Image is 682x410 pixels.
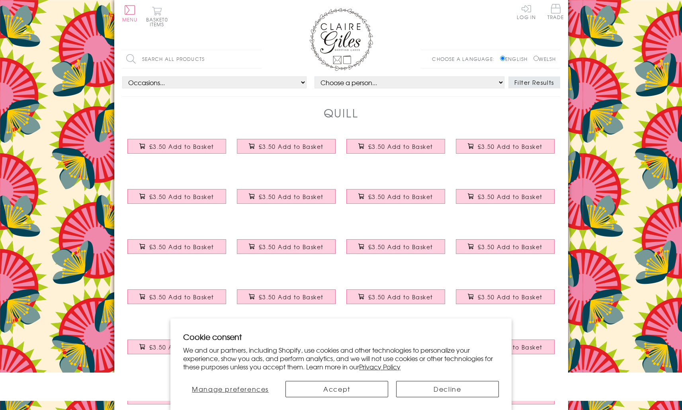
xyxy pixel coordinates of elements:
[183,346,499,371] p: We and our partners, including Shopify, use cookies and other technologies to personalize your ex...
[346,139,445,154] button: £3.50 Add to Basket
[396,381,499,397] button: Decline
[533,55,556,62] label: Welsh
[368,193,433,201] span: £3.50 Add to Basket
[146,6,168,27] button: Basket0 items
[254,50,262,68] input: Search
[341,133,451,167] a: Religious Occassions Card, Blue Stripes, Will you be my Godfather? £3.50 Add to Basket
[451,283,560,318] a: Valentine's Day Card, Love Potion, We have Great Chemistry £3.50 Add to Basket
[259,243,324,251] span: £3.50 Add to Basket
[451,133,560,167] a: Baby Card, Sleeping Fox, Baby Boy Congratulations £3.50 Add to Basket
[232,233,341,267] a: Wedding Card, Pink Flowers, On your Bridal Shower £3.50 Add to Basket
[368,143,433,150] span: £3.50 Add to Basket
[346,189,445,204] button: £3.50 Add to Basket
[547,4,564,21] a: Trade
[232,283,341,318] a: Wedding Card, Blue Stripes, Thank you for being our Usher £3.50 Add to Basket
[149,293,214,301] span: £3.50 Add to Basket
[285,381,388,397] button: Accept
[183,381,277,397] button: Manage preferences
[368,243,433,251] span: £3.50 Add to Basket
[478,143,543,150] span: £3.50 Add to Basket
[341,233,451,267] a: Wedding Card, Pink Ribbon, To the Bride to Be on your Hen Do £3.50 Add to Basket
[149,343,214,351] span: £3.50 Add to Basket
[500,56,505,61] input: English
[456,189,555,204] button: £3.50 Add to Basket
[127,289,226,304] button: £3.50 Add to Basket
[259,293,324,301] span: £3.50 Add to Basket
[122,334,232,368] a: Wedding Card, Flowers, Silver Wedding Anniversary £3.50 Add to Basket
[259,143,324,150] span: £3.50 Add to Basket
[237,139,336,154] button: £3.50 Add to Basket
[183,331,499,342] h2: Cookie consent
[341,183,451,217] a: Wedding Card, Flowers, Will you be my Bridesmaid? £3.50 Add to Basket
[500,55,532,62] label: English
[237,189,336,204] button: £3.50 Add to Basket
[259,193,324,201] span: £3.50 Add to Basket
[456,139,555,154] button: £3.50 Add to Basket
[368,293,433,301] span: £3.50 Add to Basket
[508,76,560,88] button: Filter Results
[149,143,214,150] span: £3.50 Add to Basket
[341,283,451,318] a: Birthday Card, Pink Flamingo, Happy Birthday £3.50 Add to Basket
[324,105,359,121] h1: Quill
[451,233,560,267] a: Wedding Congratulations Card, Mum and Step Dad, Colourful Dots £3.50 Add to Basket
[237,239,336,254] button: £3.50 Add to Basket
[149,243,214,251] span: £3.50 Add to Basket
[517,4,536,20] a: Log In
[456,289,555,304] button: £3.50 Add to Basket
[149,193,214,201] span: £3.50 Add to Basket
[478,243,543,251] span: £3.50 Add to Basket
[122,283,232,318] a: Birthday Card, Gold Stars, Happy Birthday 65 £3.50 Add to Basket
[478,293,543,301] span: £3.50 Add to Basket
[309,8,373,71] img: Claire Giles Greetings Cards
[122,233,232,267] a: Wedding Card, Grey Circles, Dad & Step Mum Congratulations on your Wedding Day £3.50 Add to Basket
[346,289,445,304] button: £3.50 Add to Basket
[127,139,226,154] button: £3.50 Add to Basket
[122,50,262,68] input: Search all products
[192,384,269,394] span: Manage preferences
[456,239,555,254] button: £3.50 Add to Basket
[533,56,539,61] input: Welsh
[122,16,138,23] span: Menu
[150,16,168,28] span: 0 items
[127,239,226,254] button: £3.50 Add to Basket
[122,183,232,217] a: Religious Occassions Card, Pink Stars, Bat Mitzvah £3.50 Add to Basket
[122,133,232,167] a: Religious Occassions Card, Pink Flowers, Will you be my Godmother? £3.50 Add to Basket
[359,362,401,371] a: Privacy Policy
[127,340,226,354] button: £3.50 Add to Basket
[547,4,564,20] span: Trade
[232,183,341,217] a: General Card Card, Heart, Love £3.50 Add to Basket
[122,5,138,22] button: Menu
[432,55,498,62] p: Choose a language:
[478,193,543,201] span: £3.50 Add to Basket
[127,189,226,204] button: £3.50 Add to Basket
[451,183,560,217] a: Wedding Card, Flowers, Will you be our Flower Girl? £3.50 Add to Basket
[346,239,445,254] button: £3.50 Add to Basket
[237,289,336,304] button: £3.50 Add to Basket
[232,133,341,167] a: Religious Occassions Card, Blue Circles, Thank You for being my Godfather £3.50 Add to Basket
